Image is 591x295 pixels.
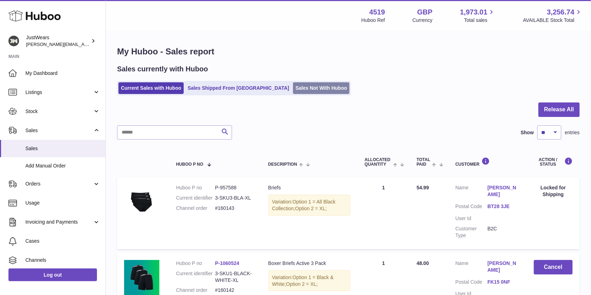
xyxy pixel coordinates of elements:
dt: Customer Type [456,225,488,239]
strong: 4519 [369,7,385,17]
span: Stock [25,108,93,115]
div: Briefs [268,184,351,191]
dt: Postal Code [456,279,488,287]
span: 3,256.74 [547,7,574,17]
dt: Postal Code [456,203,488,212]
div: JustWears [26,34,90,48]
a: Sales Not With Huboo [293,82,349,94]
span: Invoicing and Payments [25,219,93,225]
a: FK15 0NF [488,279,520,285]
dt: Channel order [176,287,215,294]
dt: Current identifier [176,270,215,284]
dd: 3-SKU1-BLACK-WHITE-XL [215,270,254,284]
dt: Current identifier [176,195,215,201]
dd: P-957588 [215,184,254,191]
span: Add Manual Order [25,163,100,169]
dt: User Id [456,215,488,222]
span: entries [565,129,580,136]
span: 1,973.01 [460,7,488,17]
a: Sales Shipped From [GEOGRAPHIC_DATA] [185,82,292,94]
strong: GBP [417,7,432,17]
span: Option 2 = XL; [286,281,318,287]
dt: Name [456,260,488,275]
span: AVAILABLE Stock Total [523,17,583,24]
span: 54.99 [416,185,429,190]
td: 1 [358,177,409,249]
a: 1,973.01 Total sales [460,7,496,24]
span: Usage [25,200,100,206]
span: Option 1 = Black & White; [272,275,334,287]
div: Currency [413,17,433,24]
dt: Huboo P no [176,184,215,191]
span: Sales [25,145,100,152]
span: My Dashboard [25,70,100,77]
dd: 3-SKU3-BLA-XL [215,195,254,201]
dt: Channel order [176,205,215,212]
span: Huboo P no [176,162,203,167]
div: Variation: [268,270,351,291]
div: Action / Status [534,157,573,167]
div: Customer [456,157,520,167]
a: [PERSON_NAME] [488,184,520,198]
a: BT28 3JE [488,203,520,210]
span: 48.00 [416,260,429,266]
label: Show [521,129,534,136]
span: [PERSON_NAME][EMAIL_ADDRESS][DOMAIN_NAME] [26,41,141,47]
div: Boxer Briefs Active 3 Pack [268,260,351,267]
span: Channels [25,257,100,264]
h2: Sales currently with Huboo [117,64,208,74]
dt: Huboo P no [176,260,215,267]
span: Cases [25,238,100,244]
span: Total paid [416,158,430,167]
button: Cancel [534,260,573,275]
span: ALLOCATED Quantity [365,158,391,167]
dd: B2C [488,225,520,239]
a: Log out [8,269,97,281]
div: Variation: [268,195,351,216]
div: Locked for Shipping [534,184,573,198]
button: Release All [538,102,580,117]
img: josh@just-wears.com [8,36,19,46]
dd: #160143 [215,205,254,212]
span: Total sales [464,17,495,24]
span: Description [268,162,297,167]
a: 3,256.74 AVAILABLE Stock Total [523,7,583,24]
span: Orders [25,181,93,187]
span: Listings [25,89,93,96]
img: 45191709312249.jpg [124,184,159,220]
span: Sales [25,127,93,134]
a: Current Sales with Huboo [118,82,184,94]
span: Option 2 = XL; [295,206,327,211]
span: Option 1 = All Black Collection; [272,199,336,211]
dt: Name [456,184,488,200]
div: Huboo Ref [361,17,385,24]
a: [PERSON_NAME] [488,260,520,273]
dd: #160142 [215,287,254,294]
a: P-1060524 [215,260,239,266]
h1: My Huboo - Sales report [117,46,580,57]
